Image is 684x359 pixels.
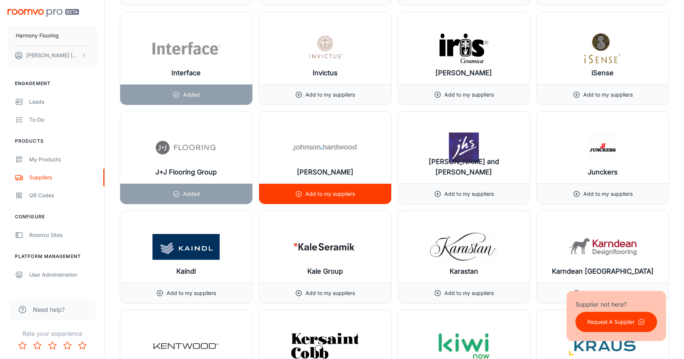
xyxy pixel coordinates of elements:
button: Harmony Flooring [7,26,97,45]
p: Add to my suppliers [167,289,216,297]
p: Add to my suppliers [305,190,355,198]
span: Need help? [33,305,65,314]
img: Junckers [569,133,636,162]
p: Added [183,91,200,99]
button: Rate 2 star [30,338,45,353]
img: Iris Ceramica [430,33,498,63]
p: Add to my suppliers [583,289,633,297]
img: Karndean USA [569,232,636,262]
h6: [PERSON_NAME] and [PERSON_NAME] [404,156,524,177]
button: Rate 1 star [15,338,30,353]
h6: Kale Group [307,266,343,277]
img: Kaindl [152,232,220,262]
button: Request A Supplier [575,312,657,332]
p: Request A Supplier [587,318,635,326]
h6: Interface [171,68,201,78]
div: My Products [29,155,97,164]
img: Interface [152,33,220,63]
h6: Karastan [450,266,478,277]
p: Add to my suppliers [583,190,633,198]
p: Rate your experience [6,329,98,338]
img: Invictus [291,33,359,63]
p: Add to my suppliers [305,289,355,297]
h6: Kaindl [176,266,196,277]
p: Supplier not here? [575,300,657,309]
p: Add to my suppliers [444,289,494,297]
div: Roomvo Sites [29,231,97,239]
div: QR Codes [29,191,97,200]
img: Joseph Hamilton and Seaton [430,133,498,162]
h6: J+J Flooring Group [155,167,217,177]
button: Rate 3 star [45,338,60,353]
img: Karastan [430,232,498,262]
div: Suppliers [29,173,97,182]
p: Add to my suppliers [583,91,633,99]
button: Rate 5 star [75,338,90,353]
button: [PERSON_NAME] [PERSON_NAME] [7,46,97,65]
h6: Junckers [588,167,618,177]
img: J+J Flooring Group [152,133,220,162]
p: Add to my suppliers [444,190,494,198]
img: iSense [569,33,636,63]
p: Add to my suppliers [305,91,355,99]
img: Roomvo PRO Beta [7,9,79,17]
h6: Karndean [GEOGRAPHIC_DATA] [552,266,654,277]
h6: Invictus [313,68,338,78]
h6: [PERSON_NAME] [435,68,492,78]
p: Added [183,190,200,198]
div: To-do [29,116,97,124]
button: Rate 4 star [60,338,75,353]
p: [PERSON_NAME] [PERSON_NAME] [26,51,79,60]
p: Add to my suppliers [444,91,494,99]
h6: iSense [592,68,614,78]
p: Harmony Flooring [16,31,59,40]
img: Johnson Hardwood [291,133,359,162]
h6: [PERSON_NAME] [297,167,353,177]
img: Kale Group [291,232,359,262]
div: User Administration [29,271,97,279]
div: Leads [29,98,97,106]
